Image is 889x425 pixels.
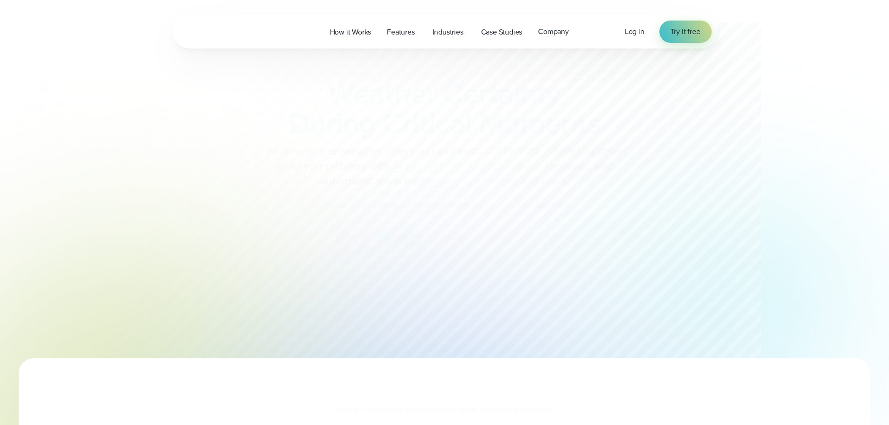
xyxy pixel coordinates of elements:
a: How it Works [322,22,379,42]
span: Industries [433,27,463,38]
span: Features [387,27,414,38]
span: Company [538,26,569,37]
a: Log in [625,26,644,37]
span: How it Works [330,27,371,38]
a: Try it free [659,21,712,43]
span: Case Studies [481,27,523,38]
a: Case Studies [473,22,531,42]
span: Try it free [671,26,700,37]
